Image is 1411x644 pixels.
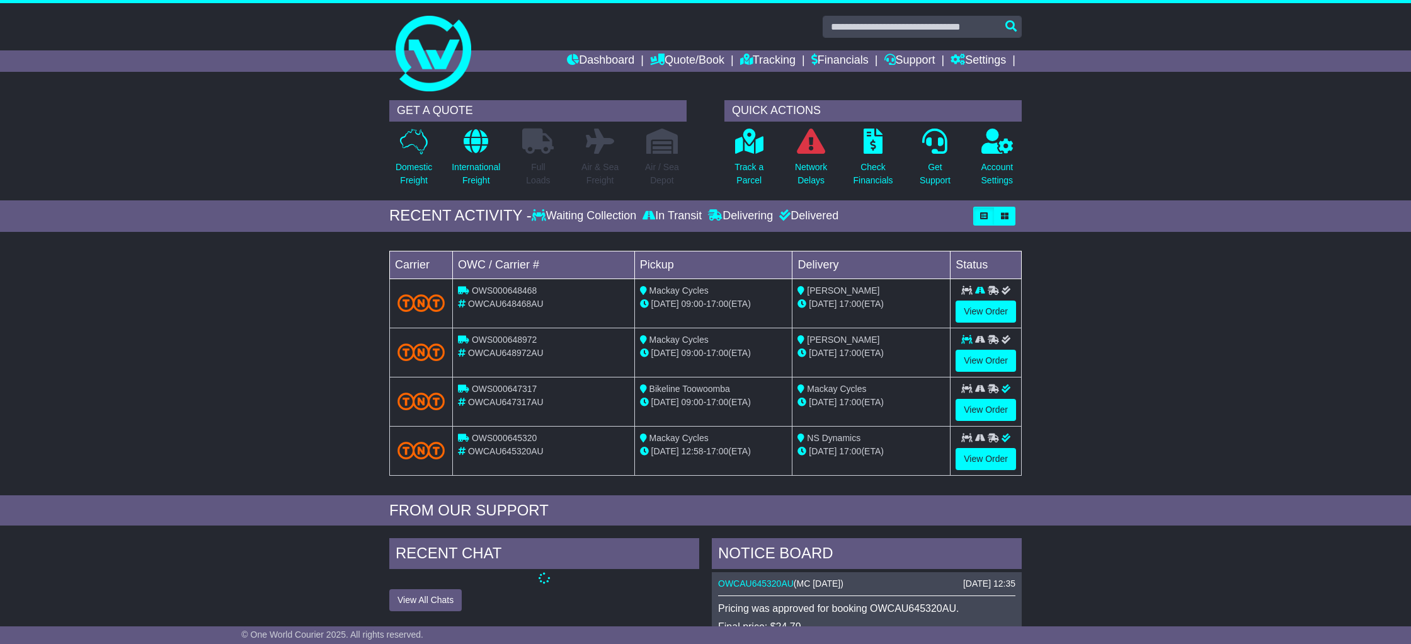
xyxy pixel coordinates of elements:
[472,384,537,394] span: OWS000647317
[649,433,709,443] span: Mackay Cycles
[451,128,501,194] a: InternationalFreight
[581,161,619,187] p: Air & Sea Freight
[734,128,764,194] a: Track aParcel
[956,448,1016,470] a: View Order
[807,384,866,394] span: Mackay Cycles
[706,348,728,358] span: 17:00
[724,100,1022,122] div: QUICK ACTIONS
[396,161,432,187] p: Domestic Freight
[797,297,945,311] div: (ETA)
[640,297,787,311] div: - (ETA)
[797,578,841,589] span: MC [DATE]
[390,251,453,279] td: Carrier
[649,335,709,345] span: Mackay Cycles
[639,209,705,223] div: In Transit
[706,299,728,309] span: 17:00
[797,396,945,409] div: (ETA)
[395,128,433,194] a: DomesticFreight
[718,621,1015,633] p: Final price: $24.79.
[853,128,894,194] a: CheckFinancials
[645,161,679,187] p: Air / Sea Depot
[839,299,861,309] span: 17:00
[682,299,704,309] span: 09:00
[839,348,861,358] span: 17:00
[981,128,1014,194] a: AccountSettings
[920,161,951,187] p: Get Support
[522,161,554,187] p: Full Loads
[734,161,763,187] p: Track a Parcel
[884,50,935,72] a: Support
[468,348,544,358] span: OWCAU648972AU
[705,209,776,223] div: Delivering
[809,348,837,358] span: [DATE]
[807,335,879,345] span: [PERSON_NAME]
[634,251,792,279] td: Pickup
[389,207,532,225] div: RECENT ACTIVITY -
[468,397,544,407] span: OWCAU647317AU
[472,285,537,296] span: OWS000648468
[706,397,728,407] span: 17:00
[718,578,1015,589] div: ( )
[839,446,861,456] span: 17:00
[640,396,787,409] div: - (ETA)
[649,285,709,296] span: Mackay Cycles
[794,128,828,194] a: NetworkDelays
[650,50,724,72] a: Quote/Book
[389,502,1022,520] div: FROM OUR SUPPORT
[795,161,827,187] p: Network Delays
[919,128,951,194] a: GetSupport
[981,161,1014,187] p: Account Settings
[807,433,860,443] span: NS Dynamics
[811,50,869,72] a: Financials
[651,397,679,407] span: [DATE]
[839,397,861,407] span: 17:00
[740,50,796,72] a: Tracking
[640,347,787,360] div: - (ETA)
[567,50,634,72] a: Dashboard
[468,299,544,309] span: OWCAU648468AU
[397,294,445,311] img: TNT_Domestic.png
[951,50,1006,72] a: Settings
[649,384,730,394] span: Bikeline Toowoomba
[807,285,879,296] span: [PERSON_NAME]
[792,251,951,279] td: Delivery
[532,209,639,223] div: Waiting Collection
[640,445,787,458] div: - (ETA)
[951,251,1022,279] td: Status
[389,538,699,572] div: RECENT CHAT
[706,446,728,456] span: 17:00
[854,161,893,187] p: Check Financials
[397,442,445,459] img: TNT_Domestic.png
[809,299,837,309] span: [DATE]
[956,399,1016,421] a: View Order
[453,251,635,279] td: OWC / Carrier #
[718,578,794,589] a: OWCAU645320AU
[389,589,462,611] button: View All Chats
[472,433,537,443] span: OWS000645320
[651,348,679,358] span: [DATE]
[809,446,837,456] span: [DATE]
[241,630,423,640] span: © One World Courier 2025. All rights reserved.
[651,299,679,309] span: [DATE]
[797,347,945,360] div: (ETA)
[956,301,1016,323] a: View Order
[472,335,537,345] span: OWS000648972
[389,100,687,122] div: GET A QUOTE
[651,446,679,456] span: [DATE]
[682,348,704,358] span: 09:00
[397,393,445,410] img: TNT_Domestic.png
[682,446,704,456] span: 12:58
[682,397,704,407] span: 09:00
[963,578,1015,589] div: [DATE] 12:35
[397,343,445,360] img: TNT_Domestic.png
[468,446,544,456] span: OWCAU645320AU
[712,538,1022,572] div: NOTICE BOARD
[452,161,500,187] p: International Freight
[809,397,837,407] span: [DATE]
[776,209,838,223] div: Delivered
[956,350,1016,372] a: View Order
[797,445,945,458] div: (ETA)
[718,602,1015,614] p: Pricing was approved for booking OWCAU645320AU.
